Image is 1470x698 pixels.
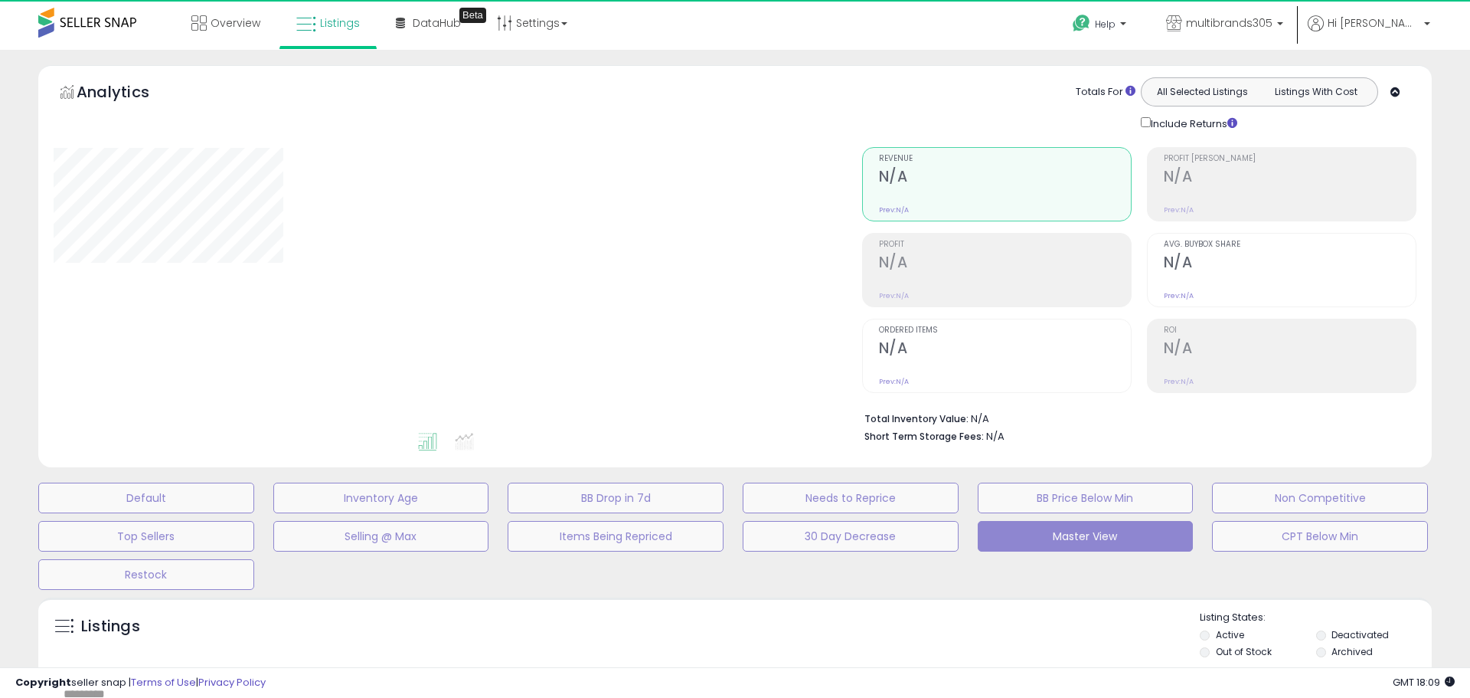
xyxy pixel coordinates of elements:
div: Totals For [1076,85,1135,100]
small: Prev: N/A [879,377,909,386]
button: Non Competitive [1212,483,1428,513]
button: Listings With Cost [1259,82,1373,102]
button: BB Price Below Min [978,483,1194,513]
h2: N/A [1164,339,1416,360]
a: Help [1060,2,1142,50]
h5: Analytics [77,81,179,107]
span: Profit [PERSON_NAME] [1164,155,1416,163]
small: Prev: N/A [1164,291,1194,300]
span: Hi [PERSON_NAME] [1328,15,1419,31]
span: Profit [879,241,1131,249]
div: Include Returns [1129,114,1256,132]
span: Ordered Items [879,326,1131,335]
button: Top Sellers [38,521,254,552]
small: Prev: N/A [879,291,909,300]
h2: N/A [1164,254,1416,274]
span: Avg. Buybox Share [1164,241,1416,249]
span: Overview [211,15,260,31]
span: N/A [986,429,1004,444]
li: N/A [864,408,1405,427]
span: Help [1095,18,1116,31]
button: Selling @ Max [273,521,489,552]
i: Get Help [1072,14,1091,33]
small: Prev: N/A [879,205,909,215]
small: Prev: N/A [1164,377,1194,386]
button: BB Drop in 7d [508,483,724,513]
span: DataHub [413,15,461,31]
h2: N/A [879,168,1131,188]
span: Revenue [879,155,1131,163]
button: CPT Below Min [1212,521,1428,552]
button: Default [38,483,254,513]
div: seller snap | | [15,676,266,690]
button: 30 Day Decrease [743,521,959,552]
b: Total Inventory Value: [864,412,969,425]
button: Inventory Age [273,483,489,513]
button: Items Being Repriced [508,521,724,552]
small: Prev: N/A [1164,205,1194,215]
h2: N/A [1164,168,1416,188]
span: ROI [1164,326,1416,335]
h2: N/A [879,254,1131,274]
span: multibrands305 [1186,15,1272,31]
button: All Selected Listings [1145,82,1259,102]
b: Short Term Storage Fees: [864,430,984,443]
div: Tooltip anchor [459,8,486,23]
button: Needs to Reprice [743,483,959,513]
strong: Copyright [15,675,71,690]
h2: N/A [879,339,1131,360]
a: Hi [PERSON_NAME] [1308,15,1430,50]
button: Master View [978,521,1194,552]
span: Listings [320,15,360,31]
button: Restock [38,559,254,590]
